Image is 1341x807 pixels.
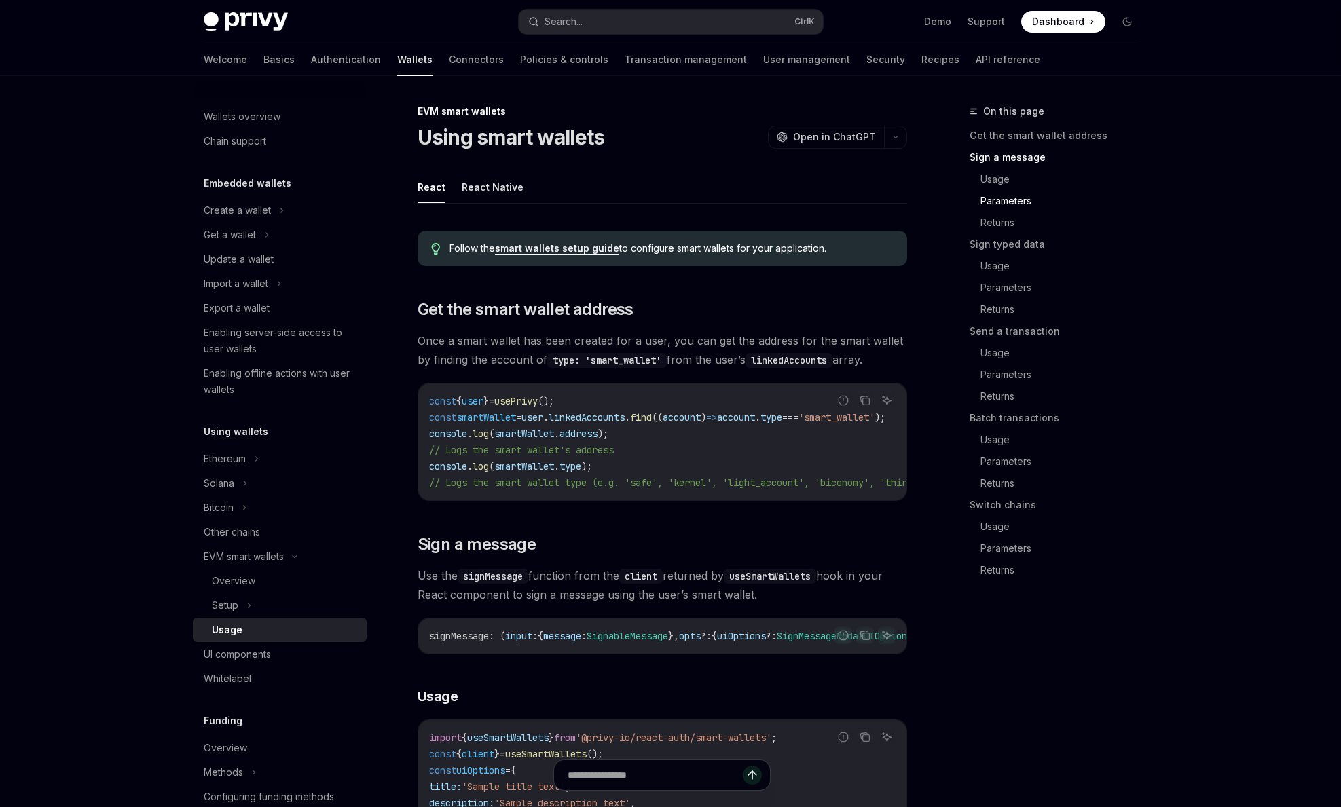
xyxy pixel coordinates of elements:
[970,125,1149,147] a: Get the smart wallet address
[204,475,234,491] div: Solana
[489,460,494,472] span: (
[429,395,456,407] span: const
[397,43,433,76] a: Wallets
[559,428,598,440] span: address
[429,444,614,456] span: // Logs the smart wallet's address
[538,395,554,407] span: ();
[706,411,717,424] span: =>
[429,732,462,744] span: import
[1032,15,1084,29] span: Dashboard
[1116,11,1138,33] button: Toggle dark mode
[418,125,605,149] h1: Using smart wallets
[921,43,959,76] a: Recipes
[204,500,234,516] div: Bitcoin
[456,748,462,760] span: {
[980,364,1149,386] a: Parameters
[212,622,242,638] div: Usage
[193,520,367,544] a: Other chains
[193,569,367,593] a: Overview
[743,766,762,785] button: Send message
[204,424,268,440] h5: Using wallets
[204,12,288,31] img: dark logo
[878,392,896,409] button: Ask AI
[521,411,543,424] span: user
[587,748,603,760] span: ();
[418,331,907,369] span: Once a smart wallet has been created for a user, you can get the address for the smart wallet by ...
[204,451,246,467] div: Ethereum
[924,15,951,29] a: Demo
[489,395,494,407] span: =
[473,460,489,472] span: log
[980,255,1149,277] a: Usage
[204,43,247,76] a: Welcome
[449,43,504,76] a: Connectors
[418,299,633,320] span: Get the smart wallet address
[980,429,1149,451] a: Usage
[968,15,1005,29] a: Support
[793,130,876,144] span: Open in ChatGPT
[619,569,663,584] code: client
[193,736,367,760] a: Overview
[429,630,489,642] span: signMessage
[495,242,619,255] a: smart wallets setup guide
[856,626,874,644] button: Copy the contents from the code block
[520,43,608,76] a: Policies & controls
[204,740,247,756] div: Overview
[712,630,717,642] span: {
[970,407,1149,429] a: Batch transactions
[418,687,458,706] span: Usage
[980,299,1149,320] a: Returns
[494,428,554,440] span: smartWallet
[970,147,1149,168] a: Sign a message
[549,732,554,744] span: }
[204,713,242,729] h5: Funding
[768,126,884,149] button: Open in ChatGPT
[212,573,255,589] div: Overview
[782,411,798,424] span: ===
[505,748,587,760] span: useSmartWallets
[794,16,815,27] span: Ctrl K
[976,43,1040,76] a: API reference
[193,642,367,667] a: UI components
[193,247,367,271] a: Update a wallet
[980,451,1149,472] a: Parameters
[204,251,274,267] div: Update a wallet
[980,472,1149,494] a: Returns
[581,630,587,642] span: :
[834,392,852,409] button: Report incorrect code
[418,105,907,118] div: EVM smart wallets
[193,667,367,691] a: Whitelabel
[429,460,467,472] span: console
[763,43,850,76] a: User management
[505,630,532,642] span: input
[746,353,832,368] code: linkedAccounts
[970,494,1149,516] a: Switch chains
[834,728,852,746] button: Report incorrect code
[630,411,652,424] span: find
[980,277,1149,299] a: Parameters
[467,428,473,440] span: .
[625,43,747,76] a: Transaction management
[418,533,536,555] span: Sign a message
[587,630,668,642] span: SignableMessage
[980,190,1149,212] a: Parameters
[500,748,505,760] span: =
[866,43,905,76] a: Security
[547,353,667,368] code: type: 'smart_wallet'
[418,566,907,604] span: Use the function from the returned by hook in your React component to sign a message using the us...
[467,732,549,744] span: useSmartWallets
[559,460,581,472] span: type
[755,411,760,424] span: .
[449,242,893,255] span: Follow the to configure smart wallets for your application.
[980,212,1149,233] a: Returns
[598,428,608,440] span: );
[766,630,777,642] span: ?:
[701,411,706,424] span: )
[193,618,367,642] a: Usage
[462,171,523,203] button: React Native
[204,524,260,540] div: Other chains
[204,646,271,662] div: UI components
[581,460,592,472] span: );
[717,630,766,642] span: uiOptions
[431,243,441,255] svg: Tip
